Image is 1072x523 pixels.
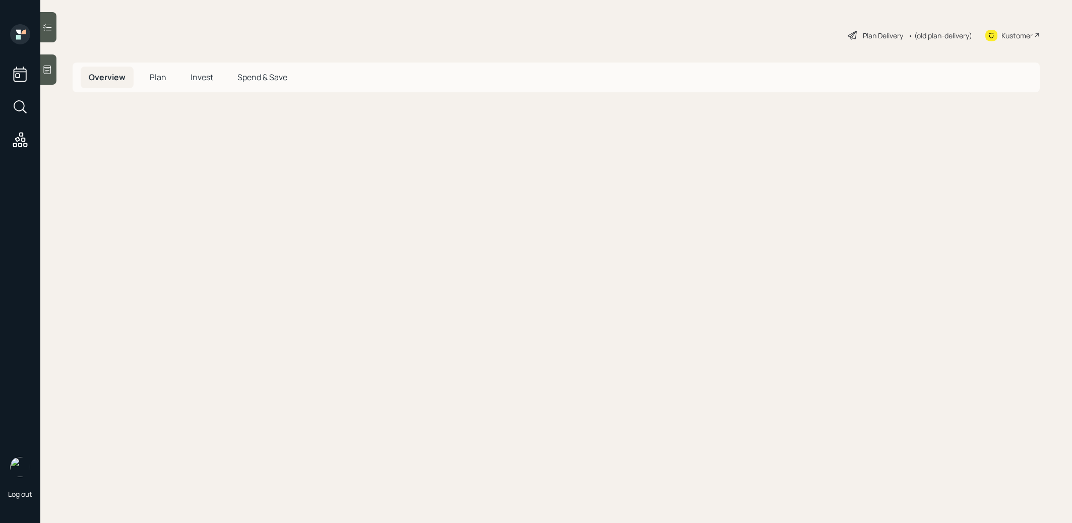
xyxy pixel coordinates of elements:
[908,30,972,41] div: • (old plan-delivery)
[8,489,32,499] div: Log out
[1001,30,1033,41] div: Kustomer
[10,457,30,477] img: treva-nostdahl-headshot.png
[150,72,166,83] span: Plan
[237,72,287,83] span: Spend & Save
[191,72,213,83] span: Invest
[863,30,903,41] div: Plan Delivery
[89,72,125,83] span: Overview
